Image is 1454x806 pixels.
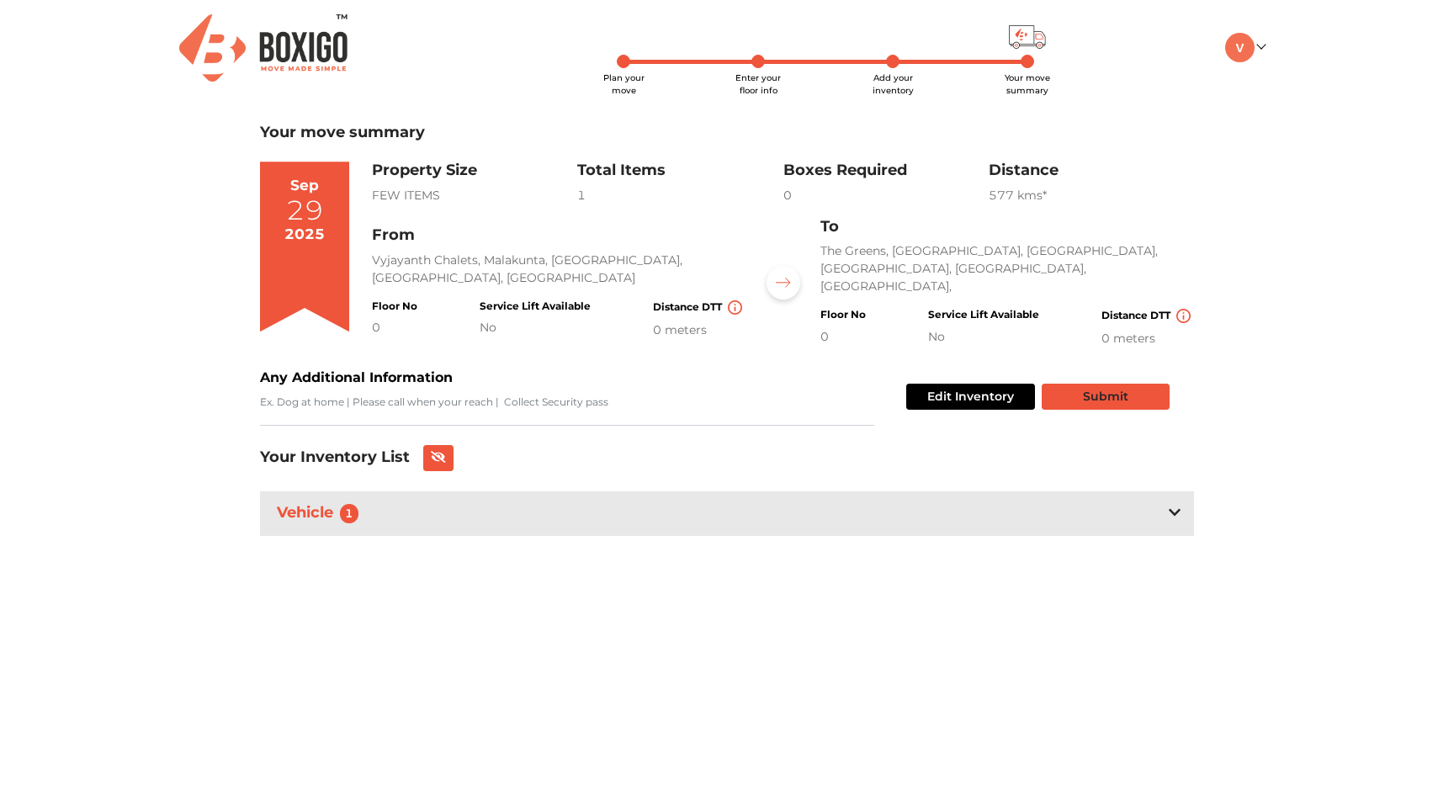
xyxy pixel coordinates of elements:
span: Enter your floor info [735,72,781,96]
div: No [480,319,591,337]
div: 2025 [284,224,325,246]
p: The Greens, [GEOGRAPHIC_DATA], [GEOGRAPHIC_DATA], [GEOGRAPHIC_DATA], [GEOGRAPHIC_DATA], [GEOGRAPH... [820,242,1194,295]
p: Vyjayanth Chalets, Malakunta, [GEOGRAPHIC_DATA], [GEOGRAPHIC_DATA], [GEOGRAPHIC_DATA] [372,252,746,287]
h3: Total Items [577,162,783,180]
h3: Vehicle [273,501,369,527]
span: 1 [340,504,358,522]
button: Submit [1042,384,1170,410]
div: 0 meters [1101,330,1194,347]
span: Your move summary [1005,72,1050,96]
div: 29 [286,197,323,224]
button: Edit Inventory [906,384,1035,410]
h4: Distance DTT [1101,309,1194,323]
h3: Distance [989,162,1194,180]
h3: Property Size [372,162,577,180]
div: 0 [372,319,417,337]
h4: Service Lift Available [480,300,591,312]
span: Add your inventory [873,72,914,96]
div: 577 km s* [989,187,1194,204]
h4: Distance DTT [653,300,746,315]
div: 1 [577,187,783,204]
h4: Service Lift Available [928,309,1039,321]
h4: Floor No [372,300,417,312]
b: Any Additional Information [260,369,453,385]
div: Sep [290,175,319,197]
div: 0 [820,328,866,346]
h3: From [372,226,746,245]
h3: To [820,218,1194,236]
h3: Your Inventory List [260,448,410,467]
div: No [928,328,1039,346]
h3: Boxes Required [783,162,989,180]
div: FEW ITEMS [372,187,577,204]
h3: Your move summary [260,124,1194,142]
img: Boxigo [179,14,348,81]
div: 0 meters [653,321,746,339]
h4: Floor No [820,309,866,321]
span: Plan your move [603,72,645,96]
div: 0 [783,187,989,204]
